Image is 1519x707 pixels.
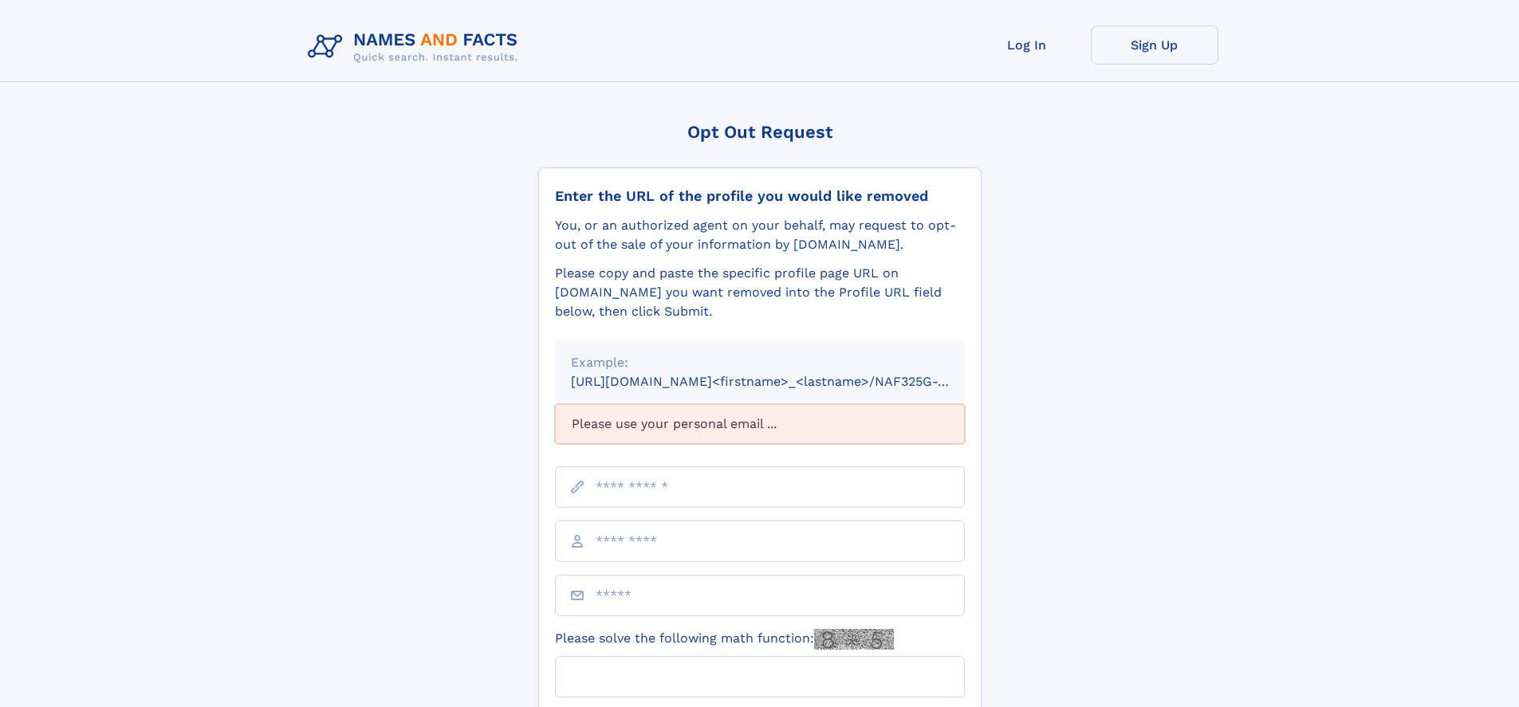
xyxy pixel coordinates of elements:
div: Example: [571,353,949,372]
small: [URL][DOMAIN_NAME]<firstname>_<lastname>/NAF325G-xxxxxxxx [571,374,995,389]
div: Enter the URL of the profile you would like removed [555,187,965,205]
a: Sign Up [1091,26,1218,65]
div: You, or an authorized agent on your behalf, may request to opt-out of the sale of your informatio... [555,216,965,254]
div: Please use your personal email ... [555,404,965,444]
div: Please copy and paste the specific profile page URL on [DOMAIN_NAME] you want removed into the Pr... [555,264,965,321]
a: Log In [963,26,1091,65]
img: Logo Names and Facts [301,26,531,69]
div: Opt Out Request [538,122,982,142]
label: Please solve the following math function: [555,629,894,650]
